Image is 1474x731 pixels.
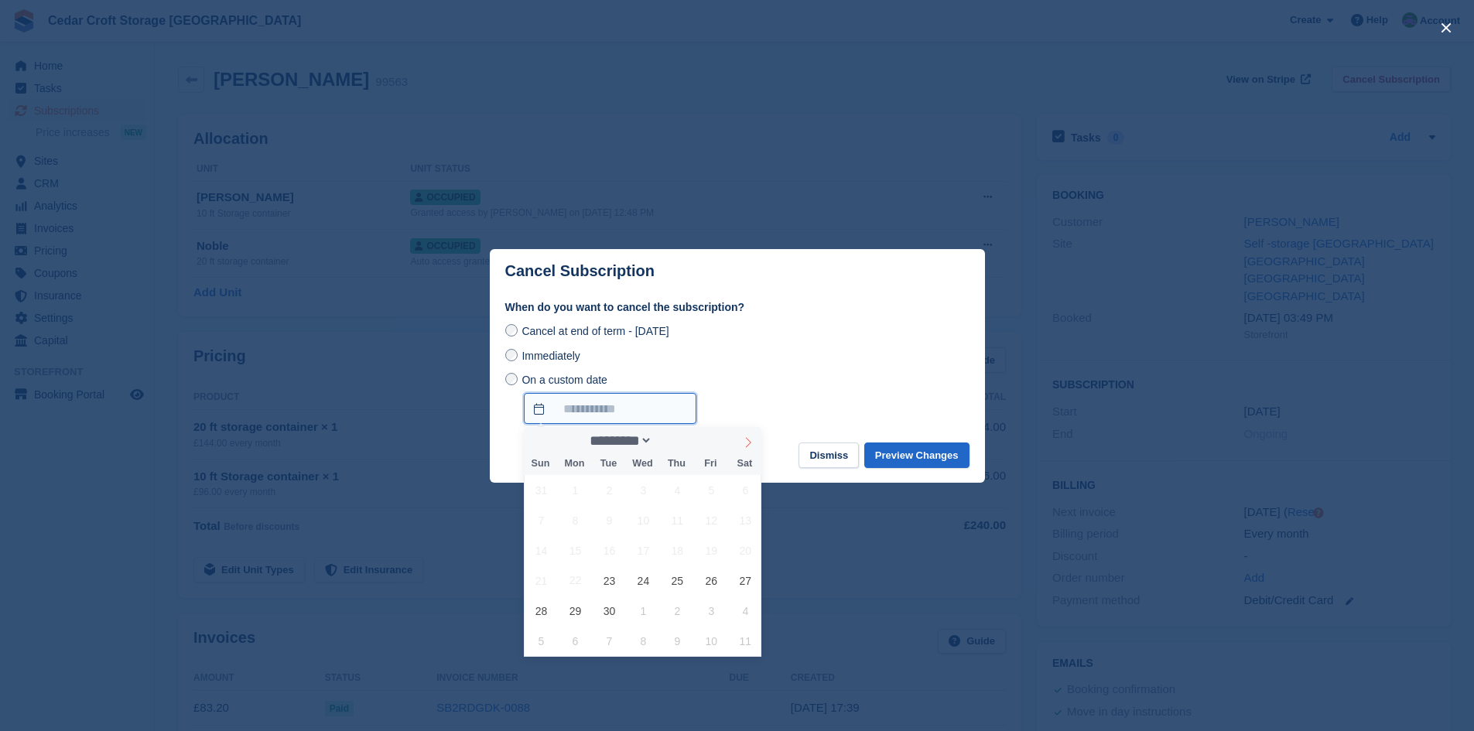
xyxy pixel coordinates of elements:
span: September 30, 2025 [594,596,624,626]
span: September 15, 2025 [560,535,590,565]
span: October 9, 2025 [662,626,693,656]
span: September 25, 2025 [662,565,693,596]
span: September 1, 2025 [560,475,590,505]
span: September 22, 2025 [560,565,590,596]
span: September 16, 2025 [594,535,624,565]
span: September 9, 2025 [594,505,624,535]
p: Cancel Subscription [505,262,655,280]
span: September 23, 2025 [594,565,624,596]
span: October 7, 2025 [594,626,624,656]
span: September 29, 2025 [560,596,590,626]
span: October 1, 2025 [628,596,658,626]
span: September 7, 2025 [526,505,556,535]
span: September 20, 2025 [730,535,761,565]
span: Thu [659,459,693,469]
button: Dismiss [799,442,859,468]
span: September 4, 2025 [662,475,693,505]
span: October 10, 2025 [696,626,727,656]
span: Wed [625,459,659,469]
button: close [1434,15,1459,40]
span: September 17, 2025 [628,535,658,565]
span: September 27, 2025 [730,565,761,596]
span: September 3, 2025 [628,475,658,505]
span: Immediately [522,350,580,362]
span: September 21, 2025 [526,565,556,596]
span: Sun [524,459,558,469]
span: October 6, 2025 [560,626,590,656]
span: September 6, 2025 [730,475,761,505]
span: September 28, 2025 [526,596,556,626]
span: Cancel at end of term - [DATE] [522,325,669,337]
span: Sat [727,459,761,469]
span: October 5, 2025 [526,626,556,656]
span: September 8, 2025 [560,505,590,535]
input: Cancel at end of term - [DATE] [505,324,518,336]
select: Month [584,432,652,449]
span: September 24, 2025 [628,565,658,596]
span: September 12, 2025 [696,505,727,535]
span: October 4, 2025 [730,596,761,626]
span: September 18, 2025 [662,535,693,565]
span: September 2, 2025 [594,475,624,505]
span: September 5, 2025 [696,475,727,505]
span: October 8, 2025 [628,626,658,656]
input: On a custom date [524,393,696,424]
label: When do you want to cancel the subscription? [505,299,970,316]
span: September 10, 2025 [628,505,658,535]
span: September 13, 2025 [730,505,761,535]
span: October 11, 2025 [730,626,761,656]
span: September 26, 2025 [696,565,727,596]
span: Mon [557,459,591,469]
span: On a custom date [522,374,607,386]
button: Preview Changes [864,442,970,468]
span: Tue [591,459,625,469]
span: September 19, 2025 [696,535,727,565]
input: Immediately [505,349,518,361]
input: On a custom date [505,373,518,385]
span: September 14, 2025 [526,535,556,565]
span: October 2, 2025 [662,596,693,626]
span: September 11, 2025 [662,505,693,535]
span: Fri [693,459,727,469]
span: August 31, 2025 [526,475,556,505]
input: Year [652,432,701,449]
span: October 3, 2025 [696,596,727,626]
